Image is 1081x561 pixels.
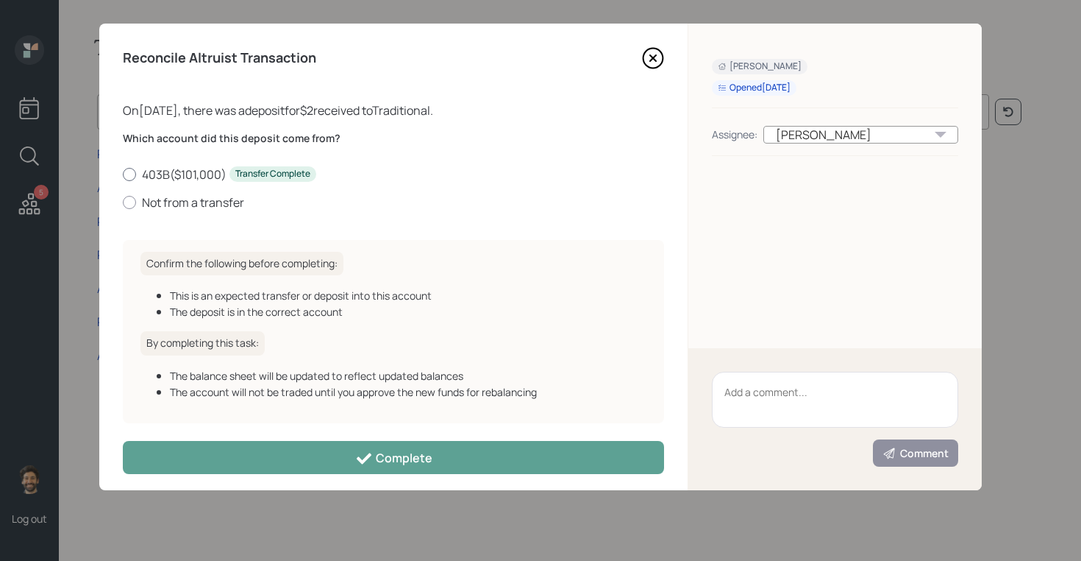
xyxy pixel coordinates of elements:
[123,50,316,66] h4: Reconcile Altruist Transaction
[355,450,432,467] div: Complete
[170,368,646,384] div: The balance sheet will be updated to reflect updated balances
[170,304,646,320] div: The deposit is in the correct account
[140,252,343,276] h6: Confirm the following before completing:
[123,102,664,119] div: On [DATE] , there was a deposit for $2 received to Traditional .
[712,127,757,142] div: Assignee:
[718,82,791,94] div: Opened [DATE]
[123,441,664,474] button: Complete
[123,194,664,211] label: Not from a transfer
[170,384,646,400] div: The account will not be traded until you approve the new funds for rebalancing
[763,126,958,144] div: [PERSON_NAME]
[882,446,949,461] div: Comment
[123,166,664,183] label: 403B ( $101,000 )
[140,331,265,356] h6: By completing this task:
[170,288,646,303] div: This is an expected transfer or deposit into this account
[873,440,958,467] button: Comment
[235,168,310,180] div: Transfer Complete
[718,60,802,73] div: [PERSON_NAME]
[123,131,664,146] label: Which account did this deposit come from?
